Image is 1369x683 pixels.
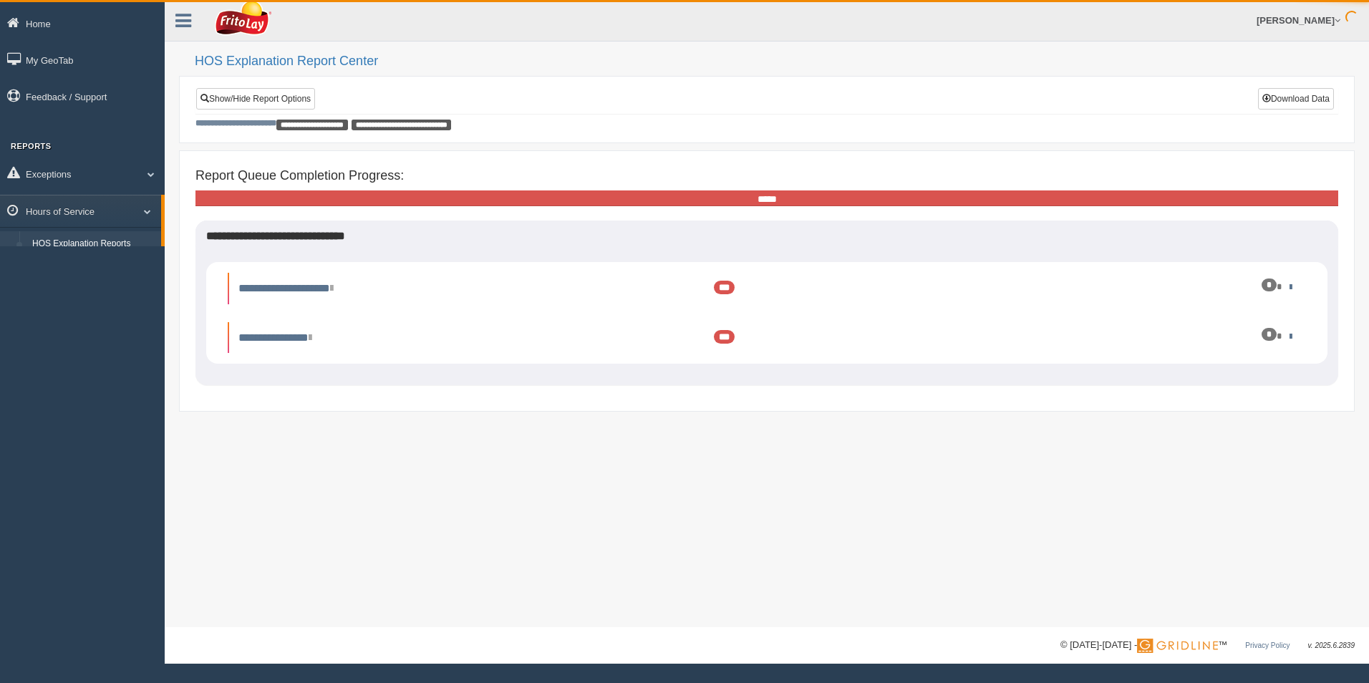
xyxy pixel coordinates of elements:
[1258,88,1334,110] button: Download Data
[1137,639,1218,653] img: Gridline
[26,231,161,257] a: HOS Explanation Reports
[228,273,1306,304] li: Expand
[1245,641,1290,649] a: Privacy Policy
[195,169,1338,183] h4: Report Queue Completion Progress:
[196,88,315,110] a: Show/Hide Report Options
[228,322,1306,354] li: Expand
[195,54,1355,69] h2: HOS Explanation Report Center
[1060,638,1355,653] div: © [DATE]-[DATE] - ™
[1308,641,1355,649] span: v. 2025.6.2839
